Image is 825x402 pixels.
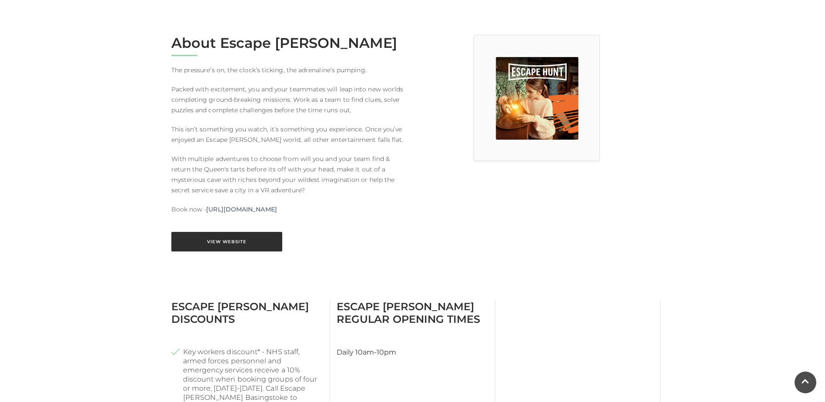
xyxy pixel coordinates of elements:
[171,84,406,115] p: Packed with excitement, you and your teammates will leap into new worlds completing ground-breaki...
[171,35,406,51] h2: About Escape [PERSON_NAME]
[496,57,578,140] img: Escape Hunt, Festival Place, Basingstoke
[337,300,488,325] h3: Escape [PERSON_NAME] Regular Opening Times
[171,232,282,251] a: View Website
[171,204,406,214] p: Book now -
[171,124,406,145] p: This isn’t something you watch, it’s something you experience. Once you’ve enjoyed an Escape [PER...
[206,204,277,214] a: [URL][DOMAIN_NAME]
[171,65,406,75] p: The pressure’s on, the clock’s ticking, the adrenaline’s pumping.
[171,300,323,325] h3: Escape [PERSON_NAME] Discounts
[171,154,406,195] p: With multiple adventures to choose from will you and your team find & return the Queen's tarts be...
